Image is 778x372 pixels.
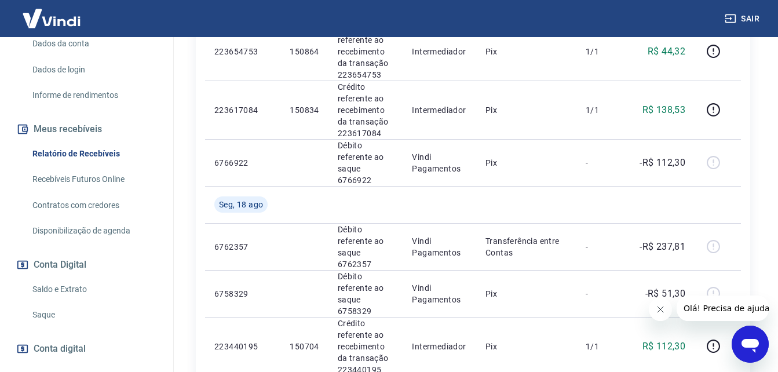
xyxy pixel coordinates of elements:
[214,288,271,300] p: 6758329
[34,341,86,357] span: Conta digital
[586,288,620,300] p: -
[586,157,620,169] p: -
[28,167,159,191] a: Recebíveis Futuros Online
[338,23,394,81] p: Crédito referente ao recebimento da transação 223654753
[640,240,685,254] p: -R$ 237,81
[338,224,394,270] p: Débito referente ao saque 6762357
[732,326,769,363] iframe: Botão para abrir a janela de mensagens
[14,336,159,362] a: Conta digital
[214,341,271,352] p: 223440195
[28,278,159,301] a: Saldo e Extrato
[586,46,620,57] p: 1/1
[586,104,620,116] p: 1/1
[7,8,97,17] span: Olá! Precisa de ajuda?
[412,46,467,57] p: Intermediador
[28,219,159,243] a: Disponibilização de agenda
[28,194,159,217] a: Contratos com credores
[649,298,672,321] iframe: Fechar mensagem
[586,341,620,352] p: 1/1
[640,156,685,170] p: -R$ 112,30
[485,288,567,300] p: Pix
[338,140,394,186] p: Débito referente ao saque 6766922
[338,271,394,317] p: Débito referente ao saque 6758329
[28,58,159,82] a: Dados de login
[412,104,467,116] p: Intermediador
[290,341,319,352] p: 150704
[642,103,686,117] p: R$ 138,53
[648,45,685,59] p: R$ 44,32
[485,157,567,169] p: Pix
[219,199,263,210] span: Seg, 18 ago
[214,104,271,116] p: 223617084
[28,32,159,56] a: Dados da conta
[586,241,620,253] p: -
[214,46,271,57] p: 223654753
[28,83,159,107] a: Informe de rendimentos
[290,46,319,57] p: 150864
[28,303,159,327] a: Saque
[485,46,567,57] p: Pix
[412,151,467,174] p: Vindi Pagamentos
[290,104,319,116] p: 150834
[642,340,686,353] p: R$ 112,30
[412,235,467,258] p: Vindi Pagamentos
[485,235,567,258] p: Transferência entre Contas
[338,81,394,139] p: Crédito referente ao recebimento da transação 223617084
[677,296,769,321] iframe: Mensagem da empresa
[214,157,271,169] p: 6766922
[14,252,159,278] button: Conta Digital
[485,104,567,116] p: Pix
[412,282,467,305] p: Vindi Pagamentos
[14,116,159,142] button: Meus recebíveis
[214,241,271,253] p: 6762357
[485,341,567,352] p: Pix
[28,142,159,166] a: Relatório de Recebíveis
[412,341,467,352] p: Intermediador
[14,1,89,36] img: Vindi
[645,287,686,301] p: -R$ 51,30
[722,8,764,30] button: Sair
